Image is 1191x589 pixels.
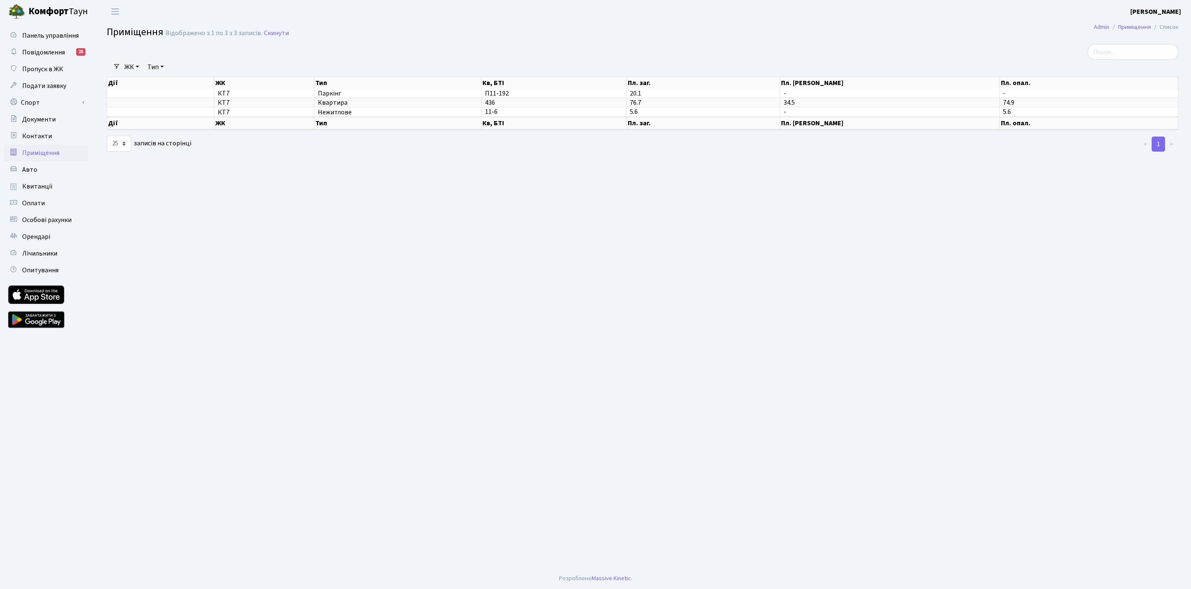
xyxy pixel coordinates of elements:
th: Дії [107,77,214,89]
span: Пропуск в ЖК [22,65,63,74]
span: 76.7 [630,98,641,107]
nav: breadcrumb [1081,18,1191,36]
span: - [784,108,786,117]
span: Повідомлення [22,48,65,57]
span: Документи [22,115,56,124]
a: Документи [4,111,88,128]
span: Нежитлове [318,109,478,116]
a: Лічильники [4,245,88,262]
li: Список [1151,23,1178,32]
span: КТ7 [218,99,311,106]
a: Повідомлення25 [4,44,88,61]
a: Admin [1094,23,1109,31]
span: 34.5 [784,98,795,107]
th: Пл. [PERSON_NAME] [780,77,1000,89]
span: 5.6 [630,108,638,117]
a: Оплати [4,195,88,212]
th: Дії [107,117,214,129]
label: записів на сторінці [107,136,191,152]
th: ЖК [214,77,315,89]
th: Пл. заг. [627,117,780,129]
span: КТ7 [218,90,311,97]
span: Подати заявку [22,81,66,90]
span: Авто [22,165,37,174]
span: 74.9 [1003,98,1014,107]
th: Тип [315,77,482,89]
th: Пл. опал. [1000,117,1179,129]
span: Оплати [22,199,45,208]
span: - [784,89,786,98]
a: Приміщення [4,145,88,161]
span: КТ7 [218,109,311,116]
a: ЖК [121,60,142,74]
a: Особові рахунки [4,212,88,228]
span: Приміщення [107,25,163,39]
a: Подати заявку [4,77,88,94]
a: Massive Kinetic [592,574,631,583]
span: - [1003,89,1005,98]
span: Опитування [22,266,59,275]
span: Орендарі [22,232,50,241]
span: 11-6 [485,108,498,117]
a: [PERSON_NAME] [1130,7,1181,17]
span: Квитанції [22,182,53,191]
a: Приміщення [1118,23,1151,31]
div: 25 [76,48,85,56]
span: Особові рахунки [22,215,72,225]
th: Пл. [PERSON_NAME] [780,117,1000,129]
a: Тип [144,60,167,74]
button: Переключити навігацію [105,5,126,18]
th: Тип [315,117,482,129]
th: Пл. опал. [1000,77,1179,89]
span: Приміщення [22,148,59,158]
span: 5.6 [1003,108,1011,117]
th: Кв, БТІ [482,117,626,129]
span: 20.1 [630,89,641,98]
a: Орендарі [4,228,88,245]
input: Пошук... [1088,44,1178,60]
span: П11-192 [485,89,509,98]
div: Відображено з 1 по 3 з 3 записів. [165,29,262,37]
a: Квитанції [4,178,88,195]
a: Контакти [4,128,88,145]
a: Опитування [4,262,88,279]
a: Пропуск в ЖК [4,61,88,77]
img: logo.png [8,3,25,20]
span: Паркінг [318,90,478,97]
th: ЖК [214,117,315,129]
span: Контакти [22,132,52,141]
span: Панель управління [22,31,79,40]
div: Розроблено . [559,574,632,583]
a: Спорт [4,94,88,111]
th: Пл. заг. [627,77,780,89]
span: 436 [485,98,495,107]
span: Лічильники [22,249,57,258]
span: Квартира [318,99,478,106]
th: Кв, БТІ [482,77,626,89]
a: Скинути [264,29,289,37]
a: 1 [1152,137,1165,152]
span: Таун [28,5,88,19]
a: Панель управління [4,27,88,44]
a: Авто [4,161,88,178]
b: Комфорт [28,5,69,18]
b: [PERSON_NAME] [1130,7,1181,16]
select: записів на сторінці [107,136,131,152]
